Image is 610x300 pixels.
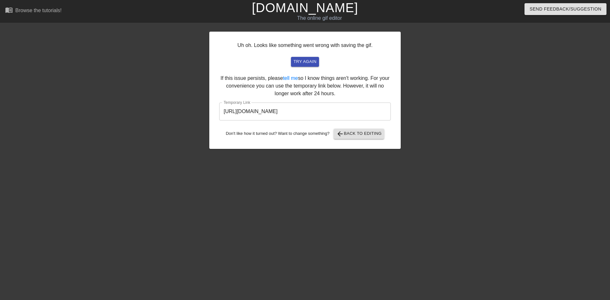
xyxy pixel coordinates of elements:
[5,6,62,16] a: Browse the tutorials!
[219,103,391,120] input: bare
[5,6,13,14] span: menu_book
[283,75,298,81] a: tell me
[336,130,382,138] span: Back to Editing
[524,3,606,15] button: Send Feedback/Suggestion
[209,32,401,149] div: Uh oh. Looks like something went wrong with saving the gif. If this issue persists, please so I k...
[336,130,344,138] span: arrow_back
[530,5,601,13] span: Send Feedback/Suggestion
[219,129,391,139] div: Don't like how it turned out? Want to change something?
[294,58,316,65] span: try again
[15,8,62,13] div: Browse the tutorials!
[252,1,358,15] a: [DOMAIN_NAME]
[334,129,384,139] button: Back to Editing
[291,57,319,67] button: try again
[206,14,432,22] div: The online gif editor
